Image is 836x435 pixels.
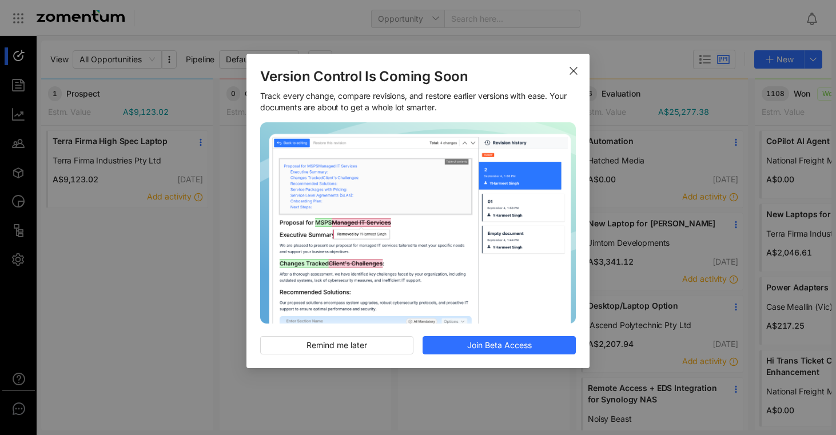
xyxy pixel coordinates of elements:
span: Remind me later [306,338,367,351]
span: Version Control Is Coming Soon [260,67,576,86]
button: Close [558,54,590,86]
span: Track every change, compare revisions, and restore earlier versions with ease. Your documents are... [260,90,576,113]
button: Remind me later [260,336,413,354]
img: 1756976431939-imageforversionmodal.png [260,122,576,324]
span: Join Beta Access [467,338,532,351]
button: Join Beta Access [423,336,576,354]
